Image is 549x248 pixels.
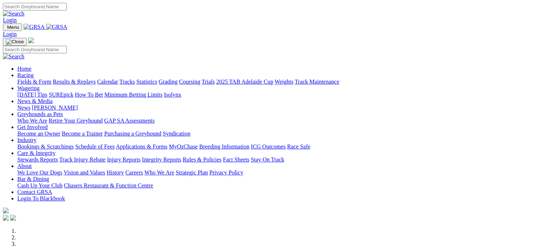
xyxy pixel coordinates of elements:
[176,169,208,176] a: Strategic Plan
[17,111,63,117] a: Greyhounds as Pets
[17,137,36,143] a: Industry
[17,85,40,91] a: Wagering
[223,156,249,163] a: Fact Sheets
[104,118,155,124] a: GAP SA Assessments
[104,92,162,98] a: Minimum Betting Limits
[17,182,62,189] a: Cash Up Your Club
[49,118,103,124] a: Retire Your Greyhound
[104,130,161,137] a: Purchasing a Greyhound
[23,24,45,30] img: GRSA
[17,66,31,72] a: Home
[17,105,30,111] a: News
[169,143,198,150] a: MyOzChase
[17,92,47,98] a: [DATE] Tips
[209,169,243,176] a: Privacy Policy
[251,143,286,150] a: ICG Outcomes
[17,143,546,150] div: Industry
[32,105,78,111] a: [PERSON_NAME]
[17,163,32,169] a: About
[17,98,53,104] a: News & Media
[3,208,9,213] img: logo-grsa-white.png
[199,143,249,150] a: Breeding Information
[164,92,181,98] a: Isolynx
[179,79,200,85] a: Coursing
[3,17,17,23] a: Login
[17,169,546,176] div: About
[49,92,73,98] a: SUREpick
[75,143,114,150] a: Schedule of Fees
[10,215,16,221] img: twitter.svg
[295,79,339,85] a: Track Maintenance
[125,169,143,176] a: Careers
[62,130,103,137] a: Become a Trainer
[17,130,546,137] div: Get Involved
[17,72,34,78] a: Racing
[287,143,310,150] a: Race Safe
[17,79,51,85] a: Fields & Form
[119,79,135,85] a: Tracks
[17,150,56,156] a: Care & Integrity
[3,23,22,31] button: Toggle navigation
[17,156,58,163] a: Stewards Reports
[17,169,62,176] a: We Love Our Dogs
[136,79,157,85] a: Statistics
[53,79,96,85] a: Results & Replays
[46,24,67,30] img: GRSA
[3,10,25,17] img: Search
[17,124,48,130] a: Get Involved
[64,182,153,189] a: Chasers Restaurant & Function Centre
[75,92,103,98] a: How To Bet
[17,143,74,150] a: Bookings & Scratchings
[116,143,167,150] a: Applications & Forms
[59,156,105,163] a: Track Injury Rebate
[17,118,47,124] a: Who We Are
[144,169,174,176] a: Who We Are
[3,215,9,221] img: facebook.svg
[28,37,34,43] img: logo-grsa-white.png
[17,105,546,111] div: News & Media
[17,176,49,182] a: Bar & Dining
[17,182,546,189] div: Bar & Dining
[97,79,118,85] a: Calendar
[216,79,273,85] a: 2025 TAB Adelaide Cup
[64,169,105,176] a: Vision and Values
[6,39,24,45] img: Close
[3,46,67,53] input: Search
[7,25,19,30] span: Menu
[17,156,546,163] div: Care & Integrity
[17,79,546,85] div: Racing
[159,79,178,85] a: Grading
[17,189,52,195] a: Contact GRSA
[17,118,546,124] div: Greyhounds as Pets
[275,79,293,85] a: Weights
[251,156,284,163] a: Stay On Track
[3,3,67,10] input: Search
[3,53,25,60] img: Search
[3,31,17,37] a: Login
[183,156,222,163] a: Rules & Policies
[17,92,546,98] div: Wagering
[3,38,27,46] button: Toggle navigation
[107,156,140,163] a: Injury Reports
[17,195,65,201] a: Login To Blackbook
[17,130,60,137] a: Become an Owner
[201,79,215,85] a: Trials
[142,156,181,163] a: Integrity Reports
[106,169,124,176] a: History
[163,130,190,137] a: Syndication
